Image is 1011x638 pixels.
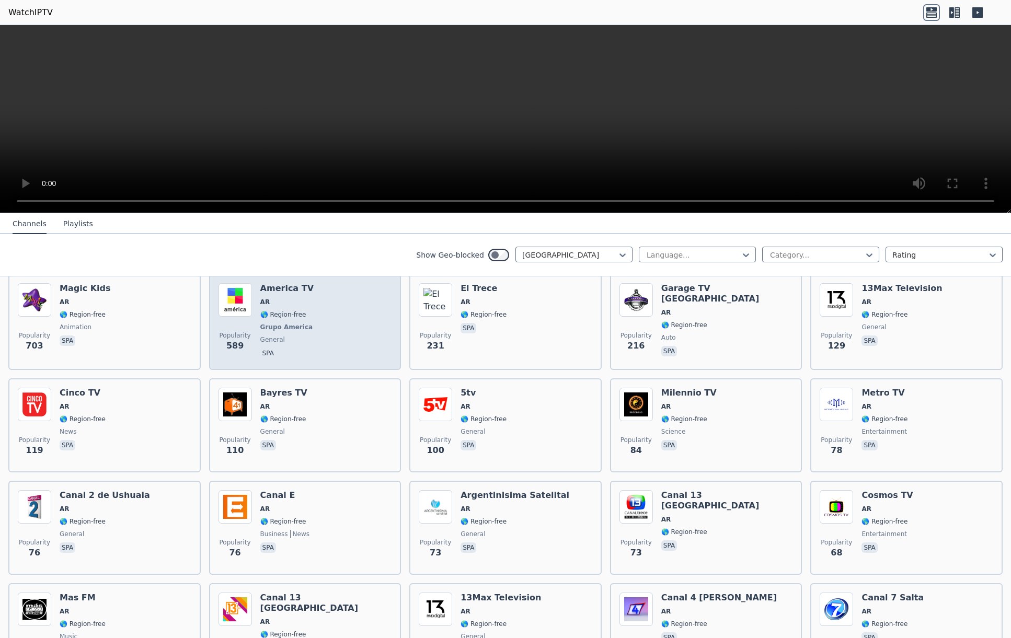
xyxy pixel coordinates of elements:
h6: Canal 7 Salta [861,593,924,603]
span: AR [461,402,470,411]
p: spa [861,335,877,346]
img: Cosmos TV [820,490,853,524]
span: 🌎 Region-free [661,415,707,423]
h6: Canal E [260,490,309,501]
span: 🌎 Region-free [60,517,106,526]
span: Popularity [19,538,50,547]
span: 73 [630,547,642,559]
p: spa [260,440,276,450]
p: spa [861,440,877,450]
span: AR [260,618,270,626]
span: 🌎 Region-free [260,415,306,423]
span: AR [60,505,70,513]
span: 🌎 Region-free [461,517,507,526]
img: Canal 13 La Rioja [619,490,653,524]
span: Popularity [821,331,852,340]
h6: 13Max Television [461,593,541,603]
p: spa [461,542,476,553]
span: 🌎 Region-free [461,415,507,423]
span: Grupo America [260,323,313,331]
p: spa [260,542,276,553]
span: science [661,427,686,436]
a: WatchIPTV [8,6,53,19]
span: AR [661,607,671,616]
span: 🌎 Region-free [260,517,306,526]
img: Cinco TV [18,388,51,421]
span: Popularity [220,538,251,547]
span: 76 [29,547,40,559]
h6: Argentinisima Satelital [461,490,569,501]
p: spa [661,540,677,551]
span: news [60,427,76,436]
img: Milennio TV [619,388,653,421]
h6: Canal 2 de Ushuaia [60,490,150,501]
span: Popularity [821,538,852,547]
img: 5tv [419,388,452,421]
span: news [290,530,309,538]
span: 🌎 Region-free [60,620,106,628]
span: 🌎 Region-free [861,415,907,423]
h6: Cinco TV [60,388,106,398]
span: AR [461,505,470,513]
h6: Milennio TV [661,388,717,398]
h6: Cosmos TV [861,490,913,501]
span: 73 [430,547,441,559]
span: 119 [26,444,43,457]
h6: Metro TV [861,388,907,398]
span: entertainment [861,530,907,538]
img: Mas FM [18,593,51,626]
span: 🌎 Region-free [461,310,507,319]
h6: Garage TV [GEOGRAPHIC_DATA] [661,283,793,304]
span: AR [60,298,70,306]
span: AR [861,607,871,616]
p: spa [260,348,276,358]
img: Canal E [219,490,252,524]
span: 84 [630,444,642,457]
span: 110 [226,444,244,457]
h6: America TV [260,283,315,294]
p: spa [861,542,877,553]
span: Popularity [220,331,251,340]
span: general [861,323,886,331]
span: 68 [831,547,842,559]
p: spa [60,542,75,553]
img: Bayres TV [219,388,252,421]
button: Channels [13,214,47,234]
span: 🌎 Region-free [260,310,306,319]
span: Popularity [420,331,451,340]
p: spa [461,323,476,333]
h6: 13Max Television [861,283,942,294]
img: Metro TV [820,388,853,421]
img: Canal 7 Salta [820,593,853,626]
img: Argentinisima Satelital [419,490,452,524]
span: 🌎 Region-free [661,620,707,628]
span: 🌎 Region-free [661,321,707,329]
span: AR [661,515,671,524]
span: Popularity [621,538,652,547]
span: 🌎 Region-free [461,620,507,628]
img: 13Max Television [820,283,853,317]
span: AR [260,402,270,411]
span: general [461,530,485,538]
span: 100 [427,444,444,457]
span: AR [861,505,871,513]
span: Popularity [821,436,852,444]
span: business [260,530,288,538]
span: entertainment [861,427,907,436]
p: spa [60,440,75,450]
span: AR [260,505,270,513]
img: Canal 2 de Ushuaia [18,490,51,524]
span: general [60,530,84,538]
span: 🌎 Region-free [861,517,907,526]
span: AR [461,607,470,616]
img: America TV [219,283,252,317]
span: Popularity [19,331,50,340]
h6: Canal 13 [GEOGRAPHIC_DATA] [661,490,793,511]
span: auto [661,333,676,342]
span: AR [861,402,871,411]
h6: Magic Kids [60,283,111,294]
span: 78 [831,444,842,457]
span: Popularity [420,538,451,547]
span: general [461,427,485,436]
span: Popularity [621,331,652,340]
